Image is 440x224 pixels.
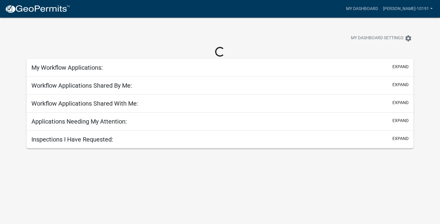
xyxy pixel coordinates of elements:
i: settings [405,35,412,42]
button: expand [392,117,409,124]
button: My Dashboard Settingssettings [346,32,417,44]
button: expand [392,135,409,142]
span: My Dashboard Settings [351,35,403,42]
h5: Applications Needing My Attention: [31,118,127,125]
a: [PERSON_NAME]-10191 [380,3,435,15]
button: expand [392,82,409,88]
a: My Dashboard [344,3,380,15]
h5: My Workflow Applications: [31,64,103,71]
h5: Inspections I Have Requested: [31,136,113,143]
button: expand [392,64,409,70]
h5: Workflow Applications Shared With Me: [31,100,138,107]
button: expand [392,100,409,106]
h5: Workflow Applications Shared By Me: [31,82,132,89]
